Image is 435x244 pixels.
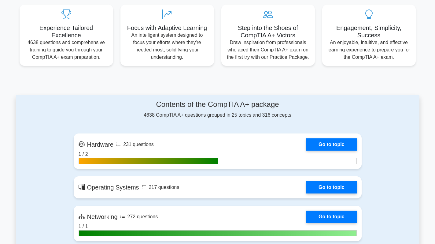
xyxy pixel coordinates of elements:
h5: Experience Tailored Excellence [24,24,108,39]
h5: Step into the Shoes of CompTIA A+ Victors [226,24,310,39]
p: 4638 questions and comprehensive training to guide you through your CompTIA A+ exam preparation. [24,39,108,61]
div: 4638 CompTIA A+ questions grouped in 25 topics and 316 concepts [74,100,362,119]
a: Go to topic [306,181,356,193]
a: Go to topic [306,211,356,223]
p: An intelligent system designed to focus your efforts where they're needed most, solidifying your ... [125,32,209,61]
p: An enjoyable, intuitive, and effective learning experience to prepare you for the CompTIA A+ exam. [327,39,411,61]
p: Draw inspiration from professionals who aced their CompTIA A+ exam on the first try with our Prac... [226,39,310,61]
h5: Focus with Adaptive Learning [125,24,209,32]
h4: Contents of the CompTIA A+ package [74,100,362,109]
a: Go to topic [306,138,356,151]
h5: Engagement, Simplicity, Success [327,24,411,39]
